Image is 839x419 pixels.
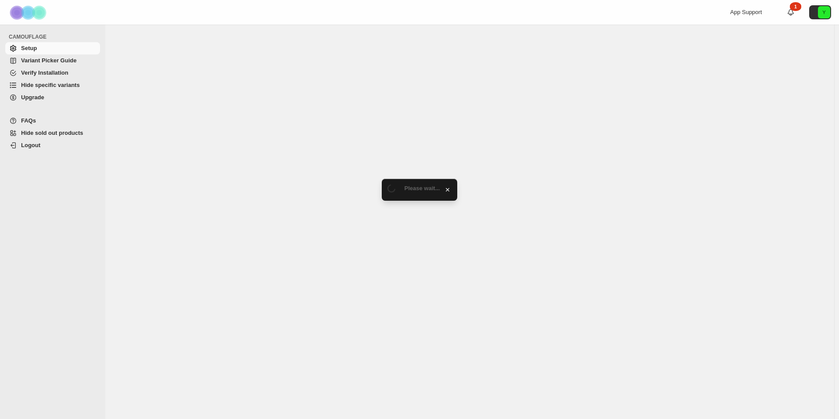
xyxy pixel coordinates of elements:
a: Verify Installation [5,67,100,79]
span: Avatar with initials Y [818,6,830,18]
span: CAMOUFLAGE [9,33,101,40]
span: Verify Installation [21,69,68,76]
span: Hide specific variants [21,82,80,88]
a: Hide specific variants [5,79,100,91]
button: Avatar with initials Y [809,5,831,19]
a: FAQs [5,115,100,127]
span: Please wait... [405,185,440,191]
img: Camouflage [7,0,51,25]
a: Upgrade [5,91,100,104]
a: Hide sold out products [5,127,100,139]
a: 1 [786,8,795,17]
div: 1 [790,2,801,11]
span: Logout [21,142,40,148]
span: Hide sold out products [21,130,83,136]
span: FAQs [21,117,36,124]
text: Y [822,10,826,15]
a: Variant Picker Guide [5,54,100,67]
span: App Support [730,9,762,15]
a: Setup [5,42,100,54]
span: Upgrade [21,94,44,101]
span: Variant Picker Guide [21,57,76,64]
a: Logout [5,139,100,152]
span: Setup [21,45,37,51]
